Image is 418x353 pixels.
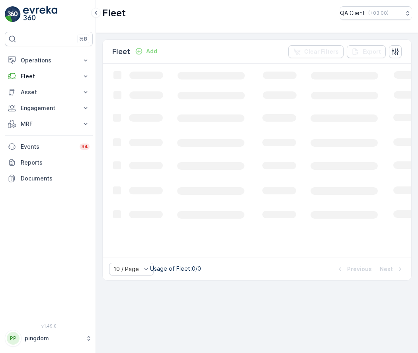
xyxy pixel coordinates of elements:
[81,144,88,150] p: 34
[146,47,157,55] p: Add
[347,45,386,58] button: Export
[5,324,93,328] span: v 1.49.0
[363,48,381,56] p: Export
[21,104,77,112] p: Engagement
[7,332,20,345] div: PP
[21,175,90,182] p: Documents
[21,120,77,128] p: MRF
[5,330,93,347] button: PPpingdom
[5,139,93,155] a: Events34
[304,48,339,56] p: Clear Filters
[21,159,90,167] p: Reports
[5,6,21,22] img: logo
[380,265,393,273] p: Next
[132,47,160,56] button: Add
[5,171,93,186] a: Documents
[340,9,365,17] p: QA Client
[5,155,93,171] a: Reports
[23,6,57,22] img: logo_light-DOdMpM7g.png
[21,143,75,151] p: Events
[379,264,405,274] button: Next
[5,116,93,132] button: MRF
[25,334,82,342] p: pingdom
[21,56,77,64] p: Operations
[102,7,126,19] p: Fleet
[5,68,93,84] button: Fleet
[347,265,372,273] p: Previous
[335,264,373,274] button: Previous
[5,52,93,68] button: Operations
[5,100,93,116] button: Engagement
[150,265,201,273] p: Usage of Fleet : 0/0
[21,88,77,96] p: Asset
[5,84,93,100] button: Asset
[112,46,130,57] p: Fleet
[21,72,77,80] p: Fleet
[79,36,87,42] p: ⌘B
[288,45,344,58] button: Clear Filters
[368,10,389,16] p: ( +03:00 )
[340,6,412,20] button: QA Client(+03:00)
